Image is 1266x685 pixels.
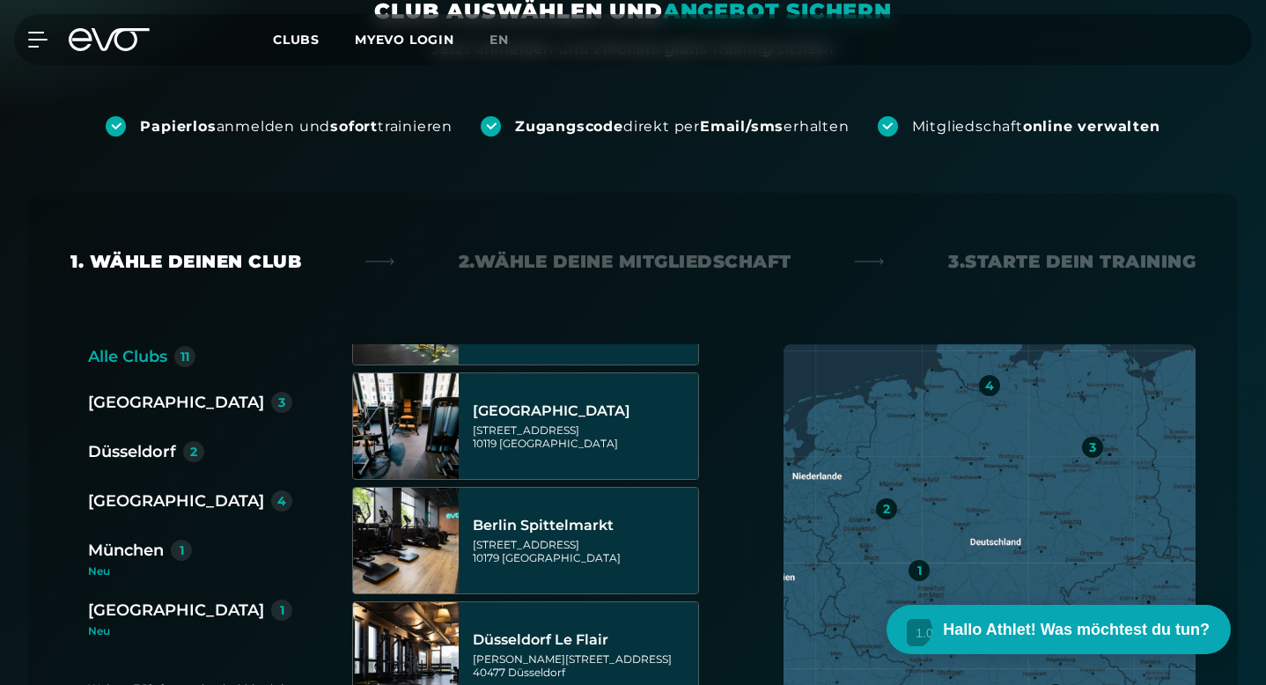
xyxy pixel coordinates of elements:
div: Düsseldorf Le Flair [473,631,693,649]
div: 3 [278,396,285,409]
div: anmelden und trainieren [140,117,453,136]
div: Düsseldorf [88,439,176,464]
div: Mitgliedschaft [912,117,1160,136]
div: [GEOGRAPHIC_DATA] [473,402,693,420]
div: [GEOGRAPHIC_DATA] [88,598,264,622]
div: 1. Wähle deinen Club [70,249,301,274]
div: 1 [280,604,284,616]
div: 3 [1089,441,1096,453]
div: [STREET_ADDRESS] 10119 [GEOGRAPHIC_DATA] [473,424,693,450]
div: [GEOGRAPHIC_DATA] [88,390,264,415]
strong: Papierlos [140,118,216,135]
div: [PERSON_NAME][STREET_ADDRESS] 40477 Düsseldorf [473,652,693,679]
div: 2 [190,446,197,458]
a: en [489,30,530,50]
a: Clubs [273,31,355,48]
div: direkt per erhalten [515,117,849,136]
div: 2 [883,503,890,515]
div: [GEOGRAPHIC_DATA] [88,489,264,513]
span: Clubs [273,32,320,48]
div: 3. Starte dein Training [948,249,1196,274]
strong: sofort [330,118,378,135]
div: 4 [277,495,286,507]
div: 11 [180,350,189,363]
div: [STREET_ADDRESS] 10179 [GEOGRAPHIC_DATA] [473,538,693,564]
span: Hallo Athlet! Was möchtest du tun? [943,618,1210,642]
img: Berlin Spittelmarkt [353,488,459,593]
div: 1 [917,564,922,577]
div: Neu [88,626,292,637]
a: MYEVO LOGIN [355,32,454,48]
span: en [489,32,509,48]
strong: Email/sms [700,118,784,135]
div: München [88,538,164,563]
img: Berlin Rosenthaler Platz [353,373,459,479]
button: Hallo Athlet! Was möchtest du tun? [887,605,1231,654]
div: 1 [180,544,184,556]
div: 2. Wähle deine Mitgliedschaft [459,249,791,274]
strong: online verwalten [1023,118,1160,135]
div: 4 [985,379,994,392]
div: Alle Clubs [88,344,167,369]
strong: Zugangscode [515,118,623,135]
div: Neu [88,566,306,577]
div: Berlin Spittelmarkt [473,517,693,534]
